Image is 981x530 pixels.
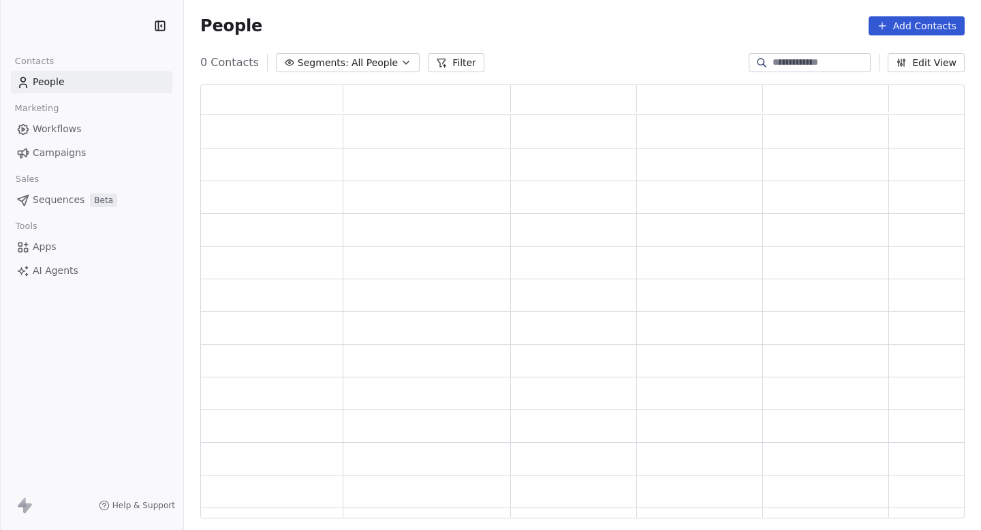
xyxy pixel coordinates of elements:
span: Tools [10,216,43,236]
span: Workflows [33,122,82,136]
span: 0 Contacts [200,54,259,71]
button: Edit View [888,53,965,72]
span: Apps [33,240,57,254]
a: Campaigns [11,142,172,164]
button: Filter [428,53,484,72]
span: Sales [10,169,45,189]
a: Apps [11,236,172,258]
a: AI Agents [11,260,172,282]
span: Marketing [9,98,65,119]
span: Help & Support [112,500,175,511]
span: Sequences [33,193,84,207]
span: Beta [90,193,117,207]
span: People [33,75,65,89]
span: People [200,16,262,36]
a: Help & Support [99,500,175,511]
a: SequencesBeta [11,189,172,211]
button: Add Contacts [869,16,965,35]
span: AI Agents [33,264,78,278]
span: All People [352,56,398,70]
span: Campaigns [33,146,86,160]
span: Contacts [9,51,60,72]
a: Workflows [11,118,172,140]
span: Segments: [298,56,349,70]
a: People [11,71,172,93]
